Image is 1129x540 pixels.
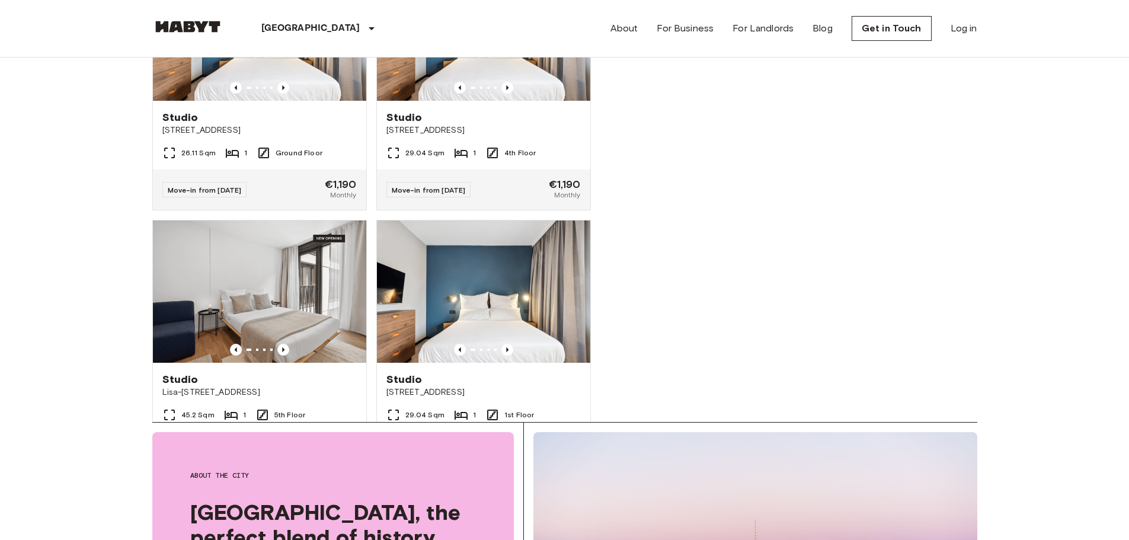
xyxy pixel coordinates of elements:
[386,124,581,136] span: [STREET_ADDRESS]
[501,344,513,356] button: Previous image
[377,221,590,363] img: Marketing picture of unit DE-01-482-103-01
[274,410,305,420] span: 5th Floor
[504,410,534,420] span: 1st Floor
[951,21,977,36] a: Log in
[162,372,199,386] span: Studio
[454,82,466,94] button: Previous image
[386,110,423,124] span: Studio
[277,344,289,356] button: Previous image
[549,179,581,190] span: €1,190
[276,148,322,158] span: Ground Floor
[153,221,366,363] img: Marketing picture of unit DE-01-489-503-001
[243,410,246,420] span: 1
[454,344,466,356] button: Previous image
[405,410,444,420] span: 29.04 Sqm
[813,21,833,36] a: Blog
[162,110,199,124] span: Studio
[190,470,476,481] span: About the city
[325,179,357,190] span: €1,190
[330,190,356,200] span: Monthly
[392,186,466,194] span: Move-in from [DATE]
[386,386,581,398] span: [STREET_ADDRESS]
[162,124,357,136] span: [STREET_ADDRESS]
[244,148,247,158] span: 1
[162,386,357,398] span: Lisa-[STREET_ADDRESS]
[181,148,216,158] span: 26.11 Sqm
[473,410,476,420] span: 1
[230,344,242,356] button: Previous image
[554,190,580,200] span: Monthly
[501,82,513,94] button: Previous image
[152,21,223,33] img: Habyt
[610,21,638,36] a: About
[261,21,360,36] p: [GEOGRAPHIC_DATA]
[852,16,932,41] a: Get in Touch
[181,410,215,420] span: 45.2 Sqm
[230,82,242,94] button: Previous image
[405,148,444,158] span: 29.04 Sqm
[473,148,476,158] span: 1
[376,220,591,472] a: Marketing picture of unit DE-01-482-103-01Previous imagePrevious imageStudio[STREET_ADDRESS]29.04...
[277,82,289,94] button: Previous image
[657,21,714,36] a: For Business
[152,220,367,472] a: Marketing picture of unit DE-01-489-503-001Previous imagePrevious imageStudioLisa-[STREET_ADDRESS...
[386,372,423,386] span: Studio
[504,148,536,158] span: 4th Floor
[168,186,242,194] span: Move-in from [DATE]
[733,21,794,36] a: For Landlords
